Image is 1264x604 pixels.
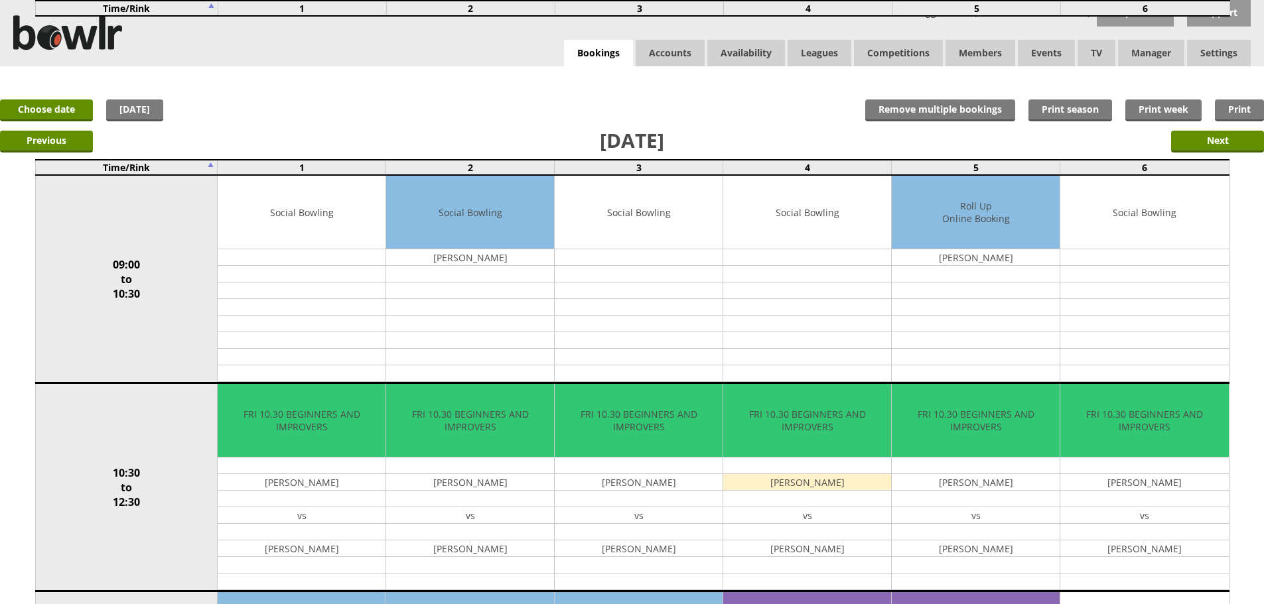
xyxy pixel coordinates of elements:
[892,160,1060,175] td: 5
[386,249,554,266] td: [PERSON_NAME]
[723,160,892,175] td: 4
[35,1,218,16] td: Time/Rink
[723,176,891,249] td: Social Bowling
[1215,99,1264,121] a: Print
[1060,474,1228,491] td: [PERSON_NAME]
[892,540,1060,557] td: [PERSON_NAME]
[892,474,1060,491] td: [PERSON_NAME]
[1187,40,1251,66] span: Settings
[386,1,555,16] td: 2
[555,474,723,491] td: [PERSON_NAME]
[723,507,891,524] td: vs
[386,540,554,557] td: [PERSON_NAME]
[1028,99,1112,121] a: Print season
[218,384,386,457] td: FRI 10.30 BEGINNERS AND IMPROVERS
[707,40,785,66] a: Availability
[1060,176,1228,249] td: Social Bowling
[218,474,386,491] td: [PERSON_NAME]
[788,40,851,66] a: Leagues
[854,40,943,66] a: Competitions
[865,99,1015,121] input: Remove multiple bookings
[892,384,1060,457] td: FRI 10.30 BEGINNERS AND IMPROVERS
[1078,40,1115,66] span: TV
[636,40,705,66] span: Accounts
[218,540,386,557] td: [PERSON_NAME]
[724,1,892,16] td: 4
[723,474,891,491] td: [PERSON_NAME]
[1060,540,1228,557] td: [PERSON_NAME]
[386,474,554,491] td: [PERSON_NAME]
[892,1,1061,16] td: 5
[1060,160,1229,175] td: 6
[35,160,218,175] td: Time/Rink
[555,160,723,175] td: 3
[106,99,163,121] a: [DATE]
[1018,40,1075,66] a: Events
[218,176,386,249] td: Social Bowling
[218,507,386,524] td: vs
[1060,507,1228,524] td: vs
[555,1,723,16] td: 3
[723,384,891,457] td: FRI 10.30 BEGINNERS AND IMPROVERS
[555,507,723,524] td: vs
[555,176,723,249] td: Social Bowling
[386,507,554,524] td: vs
[1118,40,1184,66] span: Manager
[555,540,723,557] td: [PERSON_NAME]
[386,384,554,457] td: FRI 10.30 BEGINNERS AND IMPROVERS
[1125,99,1202,121] a: Print week
[892,507,1060,524] td: vs
[564,40,633,67] a: Bookings
[218,160,386,175] td: 1
[1060,384,1228,457] td: FRI 10.30 BEGINNERS AND IMPROVERS
[218,1,386,16] td: 1
[946,40,1015,66] span: Members
[1061,1,1229,16] td: 6
[892,176,1060,249] td: Roll Up Online Booking
[35,383,218,591] td: 10:30 to 12:30
[386,160,555,175] td: 2
[1171,131,1264,152] input: Next
[35,175,218,383] td: 09:00 to 10:30
[386,176,554,249] td: Social Bowling
[892,249,1060,266] td: [PERSON_NAME]
[555,384,723,457] td: FRI 10.30 BEGINNERS AND IMPROVERS
[723,540,891,557] td: [PERSON_NAME]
